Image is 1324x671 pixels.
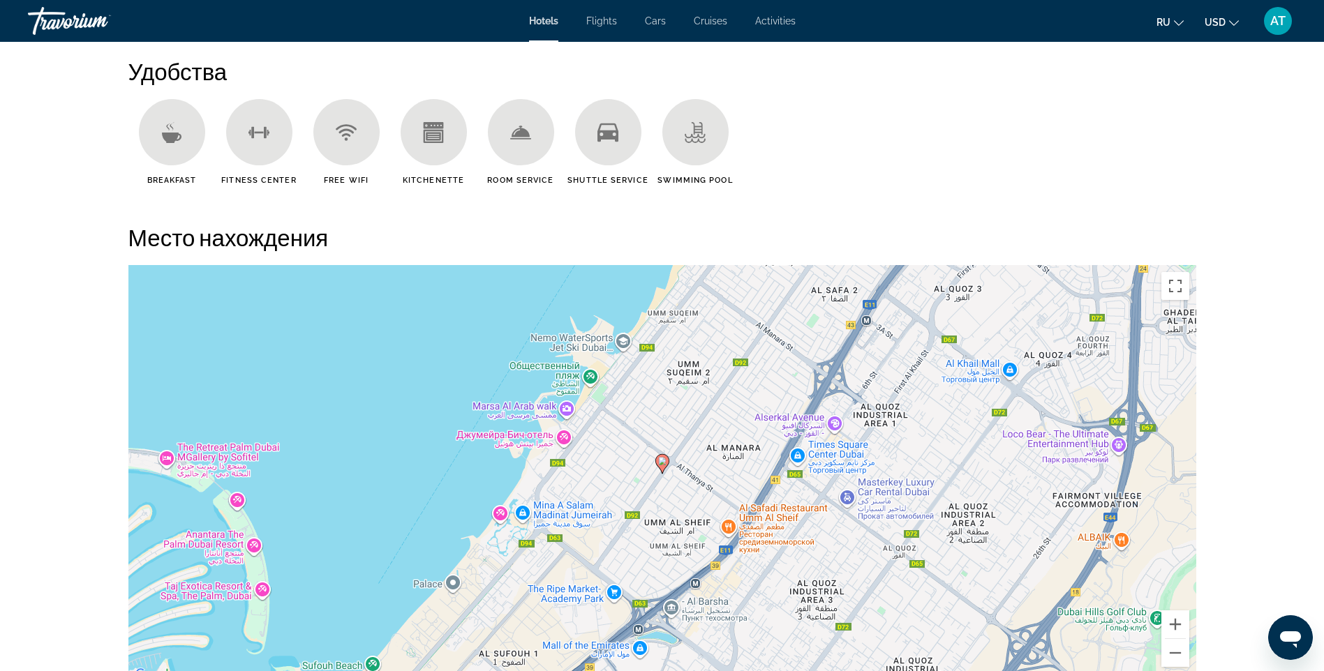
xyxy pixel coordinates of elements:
[755,15,796,27] a: Activities
[487,176,553,185] span: Room Service
[324,176,369,185] span: Free WiFi
[128,223,1196,251] h2: Место нахождения
[657,176,732,185] span: Swimming Pool
[645,15,666,27] a: Cars
[567,176,648,185] span: Shuttle Service
[28,3,168,39] a: Travorium
[128,57,1196,85] h2: Удобства
[1268,615,1313,660] iframe: Кнопка запуска окна обмена сообщениями
[1270,14,1286,28] span: AT
[221,176,296,185] span: Fitness Center
[1260,6,1296,36] button: User Menu
[147,176,197,185] span: Breakfast
[694,15,727,27] a: Cruises
[586,15,617,27] a: Flights
[1161,610,1189,638] button: Увеличить
[1156,17,1170,28] span: ru
[1205,12,1239,32] button: Change currency
[1161,639,1189,667] button: Уменьшить
[1205,17,1226,28] span: USD
[403,176,464,185] span: Kitchenette
[1161,272,1189,300] button: Включить полноэкранный режим
[1156,12,1184,32] button: Change language
[529,15,558,27] a: Hotels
